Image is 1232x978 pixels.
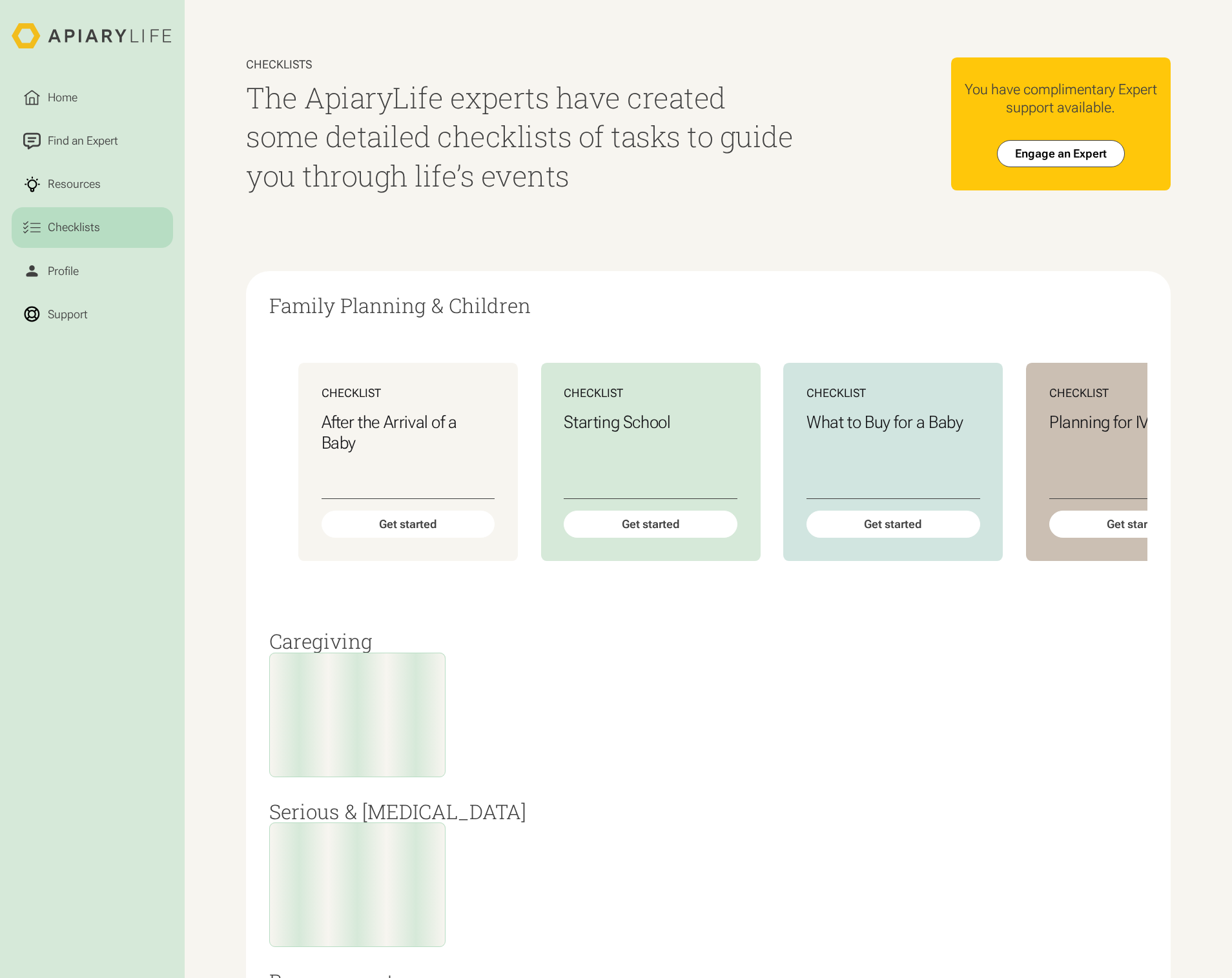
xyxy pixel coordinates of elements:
h3: What to Buy for a Baby [806,412,980,433]
a: Engage an Expert [997,140,1125,167]
h3: After the Arrival of a Baby [322,412,495,453]
a: Home [12,77,173,118]
div: Find an Expert [45,132,121,150]
a: Get expert SupportName [269,653,446,777]
a: ChecklistStarting SchoolGet started [541,363,761,561]
div: Checklist [806,386,980,400]
div: Get started [322,511,495,538]
h2: Family Planning & Children [269,294,1147,316]
a: Checklists [12,207,173,248]
div: Get started [1049,511,1222,538]
h2: Caregiving [269,630,1147,652]
h2: Serious & [MEDICAL_DATA] [269,800,1147,822]
div: Get started [564,511,737,538]
div: Support [45,305,90,323]
a: Get expert SupportName [269,822,446,947]
a: ChecklistWhat to Buy for a BabyGet started [783,363,1003,561]
div: Checklist [322,386,495,400]
div: Checklists [45,219,103,236]
h3: Planning for IVF [1049,412,1222,433]
a: Find an Expert [12,121,173,161]
div: Checklists [246,57,801,72]
h3: Starting School [564,412,737,433]
a: ChecklistAfter the Arrival of a BabyGet started [298,363,518,561]
div: Resources [45,176,103,193]
a: Resources [12,164,173,205]
div: Get started [806,511,980,538]
div: Checklist [564,386,737,400]
h1: The ApiaryLife experts have created some detailed checklists of tasks to guide you through life’s... [246,78,801,195]
a: Profile [12,250,173,291]
div: Profile [45,262,81,280]
div: Checklist [1049,386,1222,400]
div: Home [45,89,80,107]
a: Support [12,294,173,335]
div: You have complimentary Expert support available. [963,81,1159,117]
